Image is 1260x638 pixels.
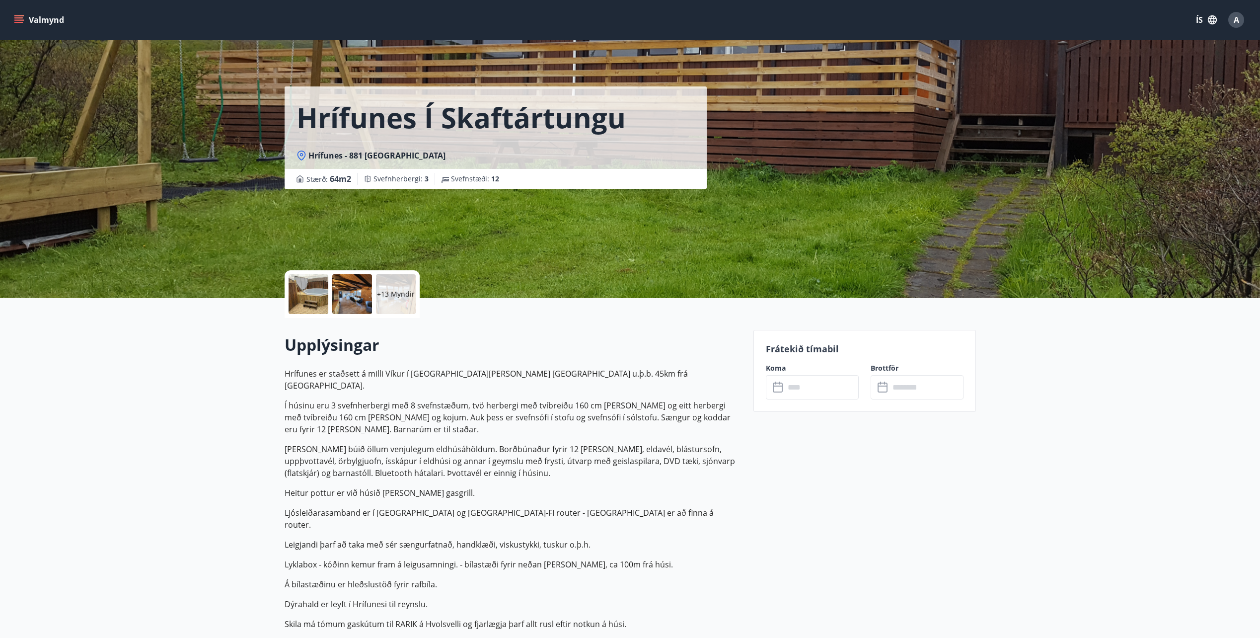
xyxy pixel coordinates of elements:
[296,98,626,136] h1: Hrífunes í Skaftártungu
[373,174,429,184] span: Svefnherbergi :
[330,173,351,184] span: 64 m2
[285,558,741,570] p: Lyklabox - kóðinn kemur fram á leigusamningi. - bílastæði fyrir neðan [PERSON_NAME], ca 100m frá ...
[12,11,68,29] button: menu
[285,618,741,630] p: Skila má tómum gaskútum til RARIK á Hvolsvelli og fjarlægja þarf allt rusl eftir notkun á húsi.
[451,174,499,184] span: Svefnstæði :
[285,598,741,610] p: Dýrahald er leyft í Hrífunesi til reynslu.
[306,173,351,185] span: Stærð :
[285,487,741,499] p: Heitur pottur er við húsið [PERSON_NAME] gasgrill.
[491,174,499,183] span: 12
[766,342,964,355] p: Frátekið tímabil
[285,334,741,356] h2: Upplýsingar
[425,174,429,183] span: 3
[285,539,741,551] p: Leigjandi þarf að taka með sér sængurfatnað, handklæði, viskustykki, tuskur o.þ.h.
[871,363,964,373] label: Brottför
[766,363,859,373] label: Koma
[1234,14,1239,25] span: A
[285,399,741,435] p: Í húsinu eru 3 svefnherbergi með 8 svefnstæðum, tvö herbergi með tvíbreiðu 160 cm [PERSON_NAME] o...
[377,289,415,299] p: +13 Myndir
[1224,8,1248,32] button: A
[1190,11,1222,29] button: ÍS
[285,443,741,479] p: [PERSON_NAME] búið öllum venjulegum eldhúsáhöldum. Borðbúnaður fyrir 12 [PERSON_NAME], eldavél, b...
[285,507,741,531] p: Ljósleiðarasamband er í [GEOGRAPHIC_DATA] og [GEOGRAPHIC_DATA]-FI router - [GEOGRAPHIC_DATA] er a...
[285,578,741,590] p: Á bílastæðinu er hleðslustöð fyrir rafbíla.
[308,150,445,161] span: Hrífunes - 881 [GEOGRAPHIC_DATA]
[285,368,741,392] p: Hrífunes er staðsett á milli Víkur í [GEOGRAPHIC_DATA][PERSON_NAME] [GEOGRAPHIC_DATA] u.þ.b. 45km...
